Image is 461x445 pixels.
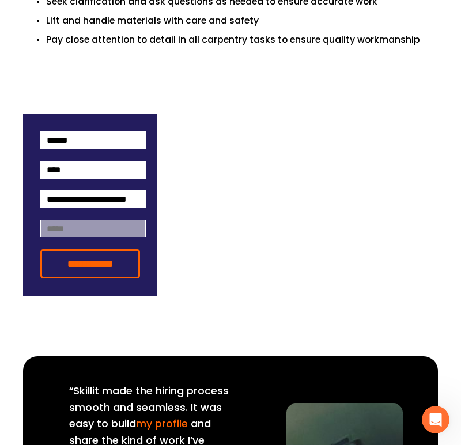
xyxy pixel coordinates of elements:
[69,383,232,431] span: “Skillit made the hiring process smooth and seamless. It was easy to build
[46,32,438,47] p: Pay close attention to detail in all carpentry tasks to ensure quality workmanship
[136,416,188,431] a: my profile
[422,406,449,433] iframe: Intercom live chat
[46,13,438,28] p: Lift and handle materials with care and safety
